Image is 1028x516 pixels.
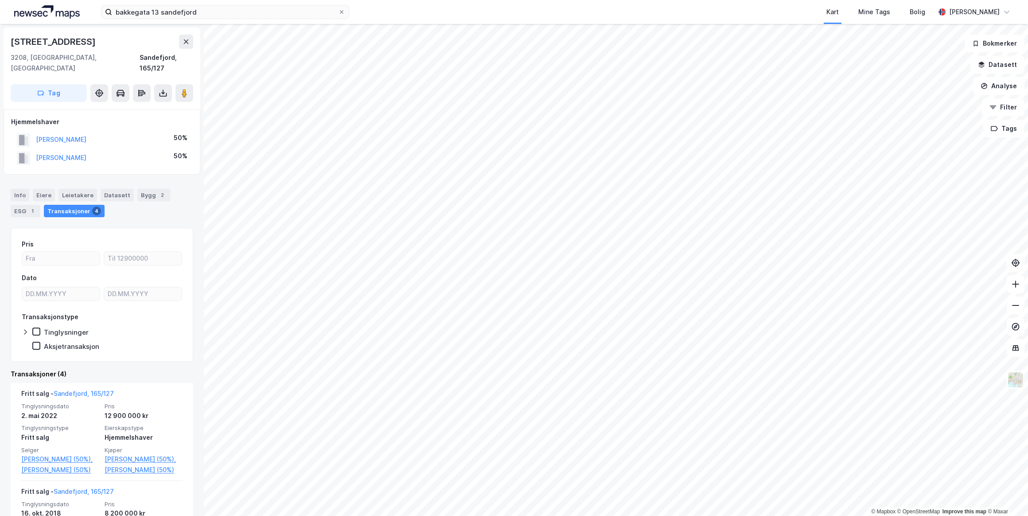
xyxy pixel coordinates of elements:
button: Datasett [970,56,1024,74]
div: 3208, [GEOGRAPHIC_DATA], [GEOGRAPHIC_DATA] [11,52,140,74]
span: Kjøper [105,446,183,454]
input: DD.MM.YYYY [22,287,100,301]
span: Tinglysningstype [21,424,99,432]
div: 2. mai 2022 [21,410,99,421]
div: Sandefjord, 165/127 [140,52,193,74]
div: Fritt salg - [21,388,114,403]
div: Hjemmelshaver [11,117,193,127]
input: DD.MM.YYYY [104,287,182,301]
div: Leietakere [58,189,97,201]
button: Filter [982,98,1024,116]
span: Tinglysningsdato [21,403,99,410]
div: 50% [174,133,187,143]
div: Bygg [137,189,170,201]
img: Z [1007,371,1024,388]
span: Pris [105,403,183,410]
div: 1 [28,207,37,215]
div: Kart [826,7,839,17]
div: Fritt salg [21,432,99,443]
input: Fra [22,252,100,265]
a: Sandefjord, 165/127 [54,390,114,397]
div: Bolig [910,7,925,17]
div: [STREET_ADDRESS] [11,35,97,49]
button: Tag [11,84,87,102]
div: Dato [22,273,37,283]
div: [PERSON_NAME] [949,7,1000,17]
a: [PERSON_NAME] (50%), [21,454,99,465]
span: Selger [21,446,99,454]
img: logo.a4113a55bc3d86da70a041830d287a7e.svg [14,5,80,19]
div: 4 [92,207,101,215]
a: OpenStreetMap [897,508,940,515]
button: Bokmerker [965,35,1024,52]
div: 2 [158,191,167,199]
div: Transaksjoner [44,205,105,217]
div: ESG [11,205,40,217]
div: 12 900 000 kr [105,410,183,421]
div: Info [11,189,29,201]
div: Aksjetransaksjon [44,342,99,351]
iframe: Chat Widget [984,473,1028,516]
div: Transaksjonstype [22,312,78,322]
button: Analyse [973,77,1024,95]
input: Til 12900000 [104,252,182,265]
a: [PERSON_NAME] (50%) [21,465,99,475]
div: Fritt salg - [21,486,114,500]
button: Tags [983,120,1024,137]
a: [PERSON_NAME] (50%), [105,454,183,465]
div: Hjemmelshaver [105,432,183,443]
a: [PERSON_NAME] (50%) [105,465,183,475]
a: Mapbox [871,508,896,515]
div: 50% [174,151,187,161]
div: Kontrollprogram for chat [984,473,1028,516]
div: Eiere [33,189,55,201]
span: Tinglysningsdato [21,500,99,508]
span: Eierskapstype [105,424,183,432]
div: Pris [22,239,34,250]
div: Transaksjoner (4) [11,369,193,379]
span: Pris [105,500,183,508]
div: Tinglysninger [44,328,89,336]
input: Søk på adresse, matrikkel, gårdeiere, leietakere eller personer [112,5,338,19]
a: Sandefjord, 165/127 [54,488,114,495]
div: Datasett [101,189,134,201]
a: Improve this map [942,508,986,515]
div: Mine Tags [858,7,890,17]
